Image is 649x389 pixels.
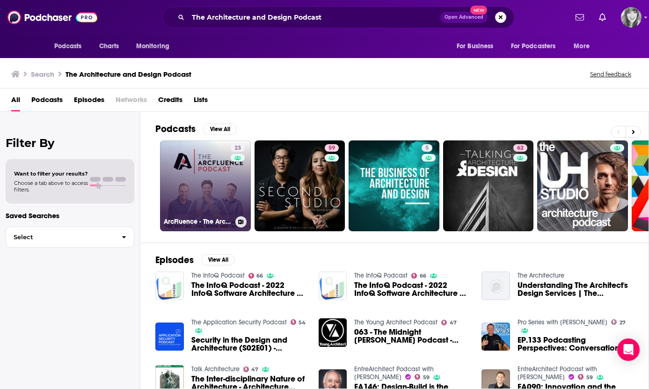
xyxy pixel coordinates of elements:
[14,170,88,177] span: Want to filter your results?
[48,37,94,55] button: open menu
[299,321,306,325] span: 54
[162,7,514,28] div: Search podcasts, credits, & more...
[354,281,470,297] a: The InfoQ Podcast - 2022 InfoQ Software Architecture & Design Trends
[6,234,114,240] span: Select
[445,15,483,20] span: Open Advanced
[14,180,88,193] span: Choose a tab above to access filters.
[201,254,235,265] button: View All
[450,37,505,55] button: open menu
[513,144,527,152] a: 62
[481,323,510,351] img: EP.133 Podcasting Perspectives: Conversations with Architecture & Design Podcasters: David & Mari...
[443,140,534,231] a: 62
[155,123,196,135] h2: Podcasts
[66,70,191,79] h3: The Architecture and Design Podcast
[586,375,593,380] span: 59
[354,272,408,279] a: The InfoQ Podcast
[74,92,104,111] a: Episodes
[158,92,182,111] a: Credits
[511,40,556,53] span: For Podcasters
[6,211,134,220] p: Saved Searches
[354,365,434,381] a: EntreArchitect Podcast with Mark R. LePage
[617,338,640,361] div: Open Intercom Messenger
[188,10,440,25] input: Search podcasts, credits, & more...
[291,319,306,325] a: 54
[164,218,232,226] h3: ArcFluence - The Architecture and Design Podcast
[203,124,237,135] button: View All
[572,9,588,25] a: Show notifications dropdown
[518,281,634,297] a: Understanding The Architect's Design Services | The Architecture Podcast #001
[191,272,245,279] a: The InfoQ Podcast
[155,272,184,300] img: The InfoQ Podcast - 2022 InfoQ Software Architecture & Design Trends
[155,323,184,351] img: Security in the Design and Architecture (S02E01) - Application Security PodCast
[354,328,470,344] span: 063 - The Midnight [PERSON_NAME] Podcast - How to Design Your Architecture Career
[567,37,601,55] button: open menu
[251,367,258,372] span: 47
[31,92,63,111] a: Podcasts
[441,320,457,325] a: 47
[440,12,488,23] button: Open AdvancedNew
[425,144,429,153] span: 5
[518,318,607,326] a: Pro Series with Eric Dillman
[191,336,307,352] a: Security in the Design and Architecture (S02E01) - Application Security PodCast
[420,274,426,278] span: 66
[505,37,569,55] button: open menu
[457,40,494,53] span: For Business
[611,319,626,325] a: 27
[191,281,307,297] span: The InfoQ Podcast - 2022 InfoQ Software Architecture & Design Trends
[574,40,590,53] span: More
[621,7,642,28] span: Logged in as KPotts
[191,318,287,326] a: The Application Security Podcast
[319,318,347,347] img: 063 - The Midnight Charette Podcast - How to Design Your Architecture Career
[194,92,208,111] a: Lists
[621,7,642,28] button: Show profile menu
[621,7,642,28] img: User Profile
[6,136,134,150] h2: Filter By
[518,336,634,352] a: EP.133 Podcasting Perspectives: Conversations with Architecture & Design Podcasters: David & Mari...
[256,274,263,278] span: 66
[248,273,263,279] a: 66
[116,92,147,111] span: Networks
[349,140,439,231] a: 5
[325,144,339,152] a: 59
[155,254,194,266] h2: Episodes
[155,254,235,266] a: EpisodesView All
[130,37,182,55] button: open menu
[450,321,457,325] span: 47
[415,374,430,380] a: 59
[470,6,487,15] span: New
[93,37,125,55] a: Charts
[31,70,54,79] h3: Search
[423,375,430,380] span: 59
[481,272,510,300] img: Understanding The Architect's Design Services | The Architecture Podcast #001
[517,144,524,153] span: 62
[354,328,470,344] a: 063 - The Midnight Charette Podcast - How to Design Your Architecture Career
[354,318,438,326] a: The Young Architect Podcast
[422,144,432,152] a: 5
[518,365,597,381] a: EntreArchitect Podcast with Mark R. LePage
[231,144,245,152] a: 23
[54,40,82,53] span: Podcasts
[234,144,241,153] span: 23
[518,336,634,352] span: EP.133 Podcasting Perspectives: Conversations with Architecture & Design Podcasters: [PERSON_NAME...
[155,123,237,135] a: PodcastsView All
[7,8,97,26] img: Podchaser - Follow, Share and Rate Podcasts
[191,365,240,373] a: Talk Architecture
[99,40,119,53] span: Charts
[11,92,20,111] a: All
[578,374,593,380] a: 59
[319,272,347,300] img: The InfoQ Podcast - 2022 InfoQ Software Architecture & Design Trends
